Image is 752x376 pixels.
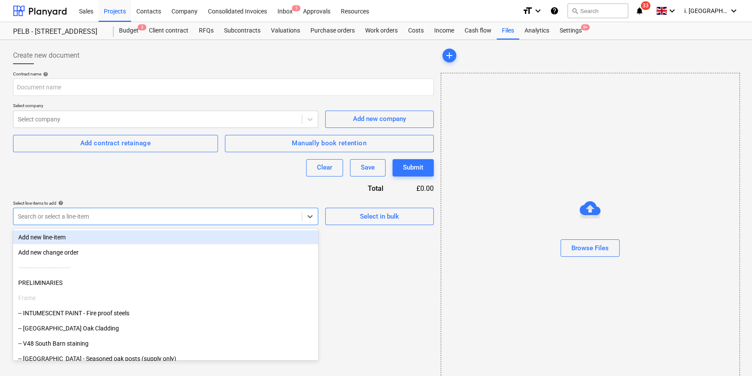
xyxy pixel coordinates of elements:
button: Save [350,159,386,177]
i: format_size [522,6,533,16]
span: 1 [292,5,300,11]
div: Budget [114,22,144,39]
span: help [41,72,48,77]
div: Submit [403,162,423,173]
div: PELB - [STREET_ADDRESS] [13,27,103,36]
div: Add new line-item [13,230,318,244]
div: -- North Barn - Seasoned oak posts (supply only) [13,352,318,366]
div: PRELIMINARIES [13,276,318,290]
div: Select line-items to add [13,200,318,206]
button: Add contract retainage [13,135,218,152]
a: Budget2 [114,22,144,39]
div: ------------------------------ [13,261,318,275]
div: Total [321,183,397,193]
button: Clear [306,159,343,177]
a: Costs [403,22,429,39]
span: i. [GEOGRAPHIC_DATA] [684,7,728,14]
a: Cash flow [459,22,497,39]
div: Add contract retainage [80,137,151,149]
a: Work orders [360,22,403,39]
i: keyboard_arrow_down [667,6,677,16]
a: Income [429,22,459,39]
i: keyboard_arrow_down [533,6,543,16]
i: notifications [635,6,644,16]
div: Frame [13,291,318,305]
button: Search [567,3,628,18]
div: Select in bulk [360,211,399,222]
a: Subcontracts [219,22,266,39]
span: 2 [138,24,146,30]
input: Document name [13,78,434,96]
span: Create new document [13,50,79,61]
a: Purchase orders [305,22,360,39]
div: Browse Files [571,242,609,254]
span: help [56,200,63,206]
a: Client contract [144,22,194,39]
div: £0.00 [397,183,434,193]
a: RFQs [194,22,219,39]
span: 9+ [581,24,590,30]
div: -- [GEOGRAPHIC_DATA] - Seasoned oak posts (supply only) [13,352,318,366]
span: add [444,50,455,61]
div: Clear [317,162,332,173]
div: Add new change order [13,245,318,259]
div: Add new company [353,113,406,124]
div: -- [GEOGRAPHIC_DATA] Oak Cladding [13,321,318,335]
i: Knowledge base [550,6,559,16]
button: Manually book retention [225,135,434,152]
p: Select company [13,103,318,110]
div: Contract name [13,71,434,77]
a: Valuations [266,22,305,39]
a: Files [497,22,519,39]
button: Select in bulk [325,208,434,225]
span: search [571,7,578,14]
button: Browse Files [561,239,620,257]
a: Analytics [519,22,554,39]
span: 33 [641,1,650,10]
button: Add new company [325,111,434,128]
div: -- V48 South Barn staining [13,337,318,350]
a: Settings9+ [554,22,587,39]
div: Settings [554,22,587,39]
div: Manually book retention [292,137,366,149]
div: -- North & East Barn Oak Cladding [13,321,318,335]
iframe: Chat Widget [709,334,752,376]
div: Save [361,162,375,173]
i: keyboard_arrow_down [729,6,739,16]
div: -- INTUMESCENT PAINT - Fire proof steels [13,306,318,320]
button: Submit [392,159,434,177]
